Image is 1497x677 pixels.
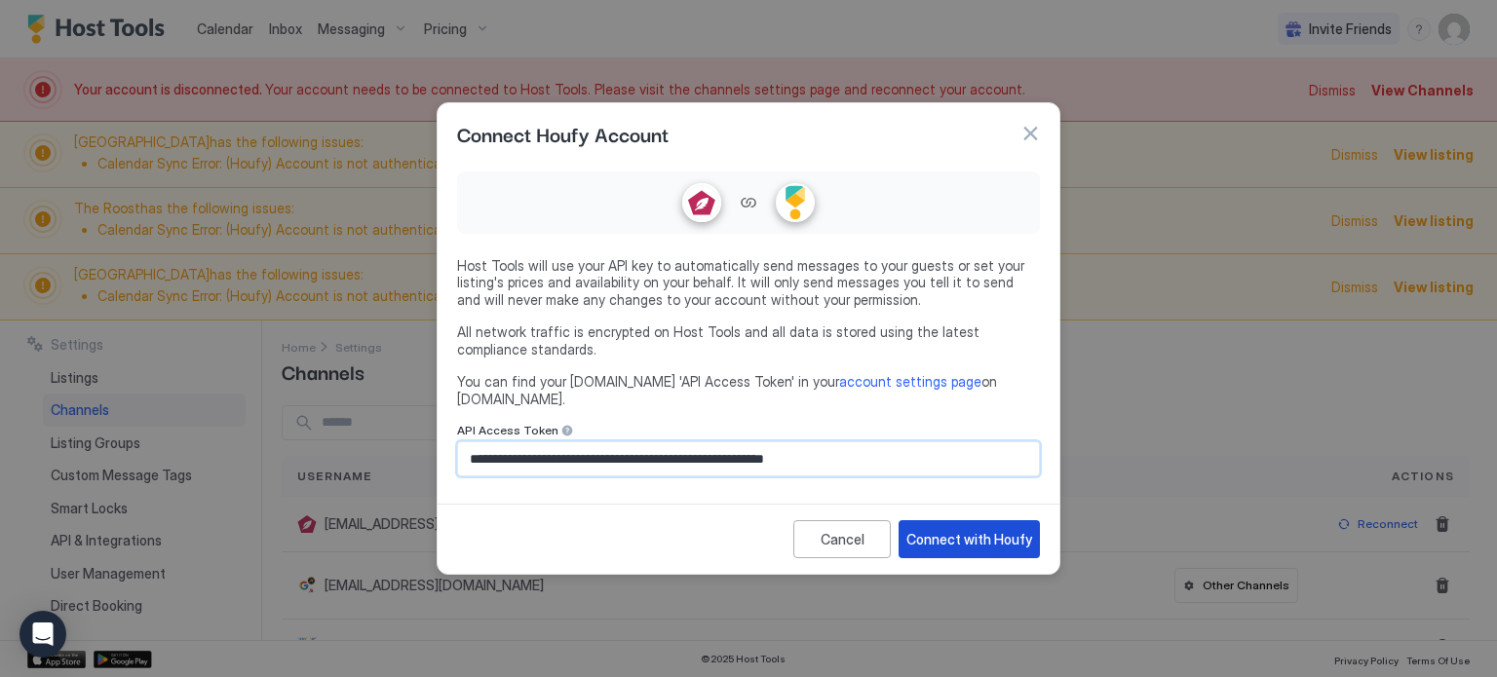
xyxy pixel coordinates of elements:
div: Cancel [821,529,864,549]
span: All network traffic is encrypted on Host Tools and all data is stored using the latest compliance... [457,323,1040,357]
div: Open Intercom Messenger [19,611,66,658]
span: Host Tools will use your API key to automatically send messages to your guests or set your listin... [457,257,1040,309]
button: Cancel [793,520,891,558]
span: API Access Token [457,423,558,437]
span: Connect Houfy Account [457,119,669,148]
div: Connect with Houfy [906,529,1032,549]
input: Input Field [458,442,1039,475]
span: You can find your [DOMAIN_NAME] 'API Access Token' in your on [DOMAIN_NAME]. [457,373,1040,407]
a: account settings page [839,373,981,390]
button: Connect with Houfy [899,520,1040,558]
